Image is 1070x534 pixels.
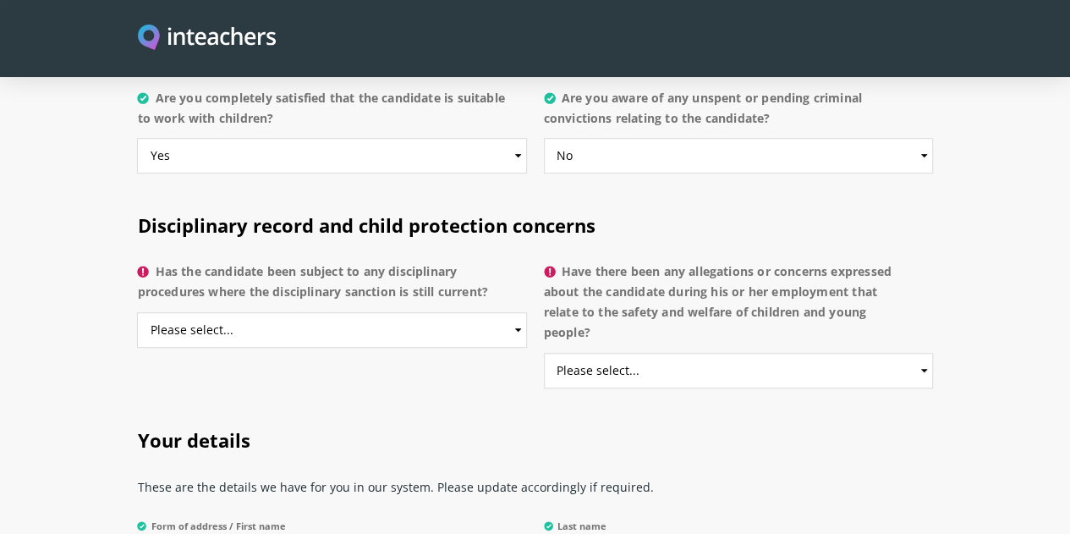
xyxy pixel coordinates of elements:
[137,427,250,453] span: Your details
[137,470,932,514] p: These are the details we have for you in our system. Please update accordingly if required.
[137,212,595,238] span: Disciplinary record and child protection concerns
[137,261,526,312] label: Has the candidate been subject to any disciplinary procedures where the disciplinary sanction is ...
[544,88,933,139] label: Are you aware of any unspent or pending criminal convictions relating to the candidate?
[544,261,933,353] label: Have there been any allegations or concerns expressed about the candidate during his or her emplo...
[138,25,276,52] img: Inteachers
[137,88,526,139] label: Are you completely satisfied that the candidate is suitable to work with children?
[138,25,276,52] a: Visit this site's homepage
